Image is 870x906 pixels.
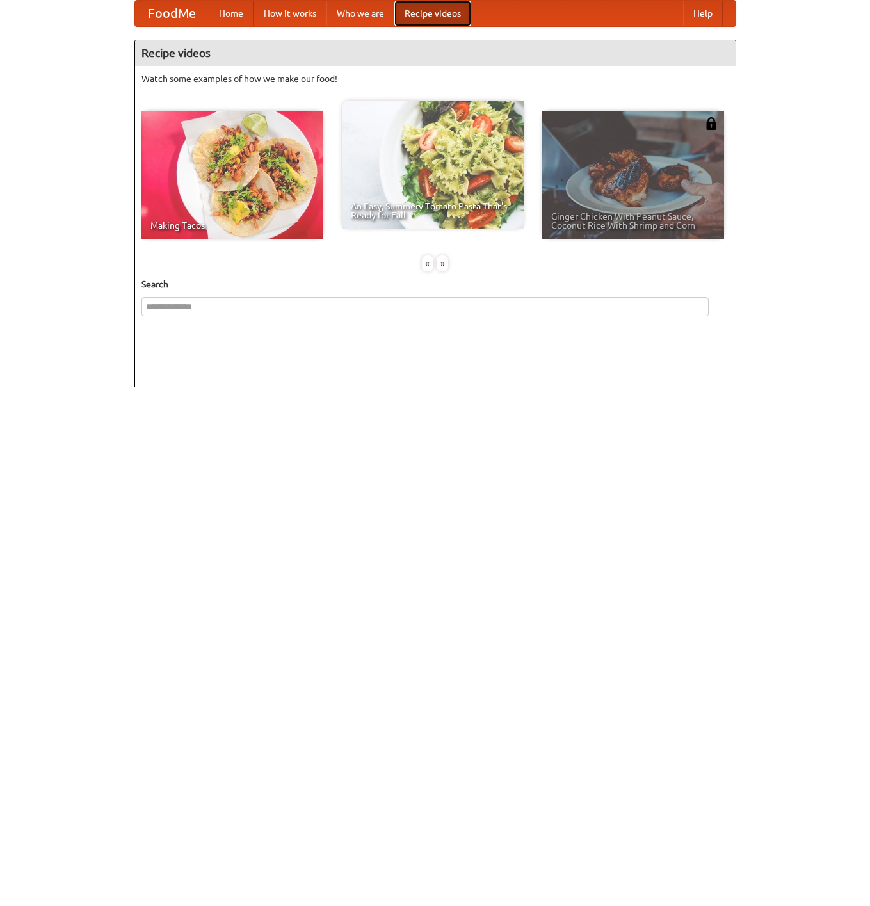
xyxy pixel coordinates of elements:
span: Making Tacos [150,221,314,230]
a: How it works [254,1,326,26]
p: Watch some examples of how we make our food! [141,72,729,85]
a: An Easy, Summery Tomato Pasta That's Ready for Fall [342,101,524,229]
div: » [437,255,448,271]
a: Recipe videos [394,1,471,26]
a: Help [683,1,723,26]
div: « [422,255,433,271]
h5: Search [141,278,729,291]
a: Who we are [326,1,394,26]
img: 483408.png [705,117,718,130]
a: FoodMe [135,1,209,26]
a: Making Tacos [141,111,323,239]
span: An Easy, Summery Tomato Pasta That's Ready for Fall [351,202,515,220]
h4: Recipe videos [135,40,736,66]
a: Home [209,1,254,26]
